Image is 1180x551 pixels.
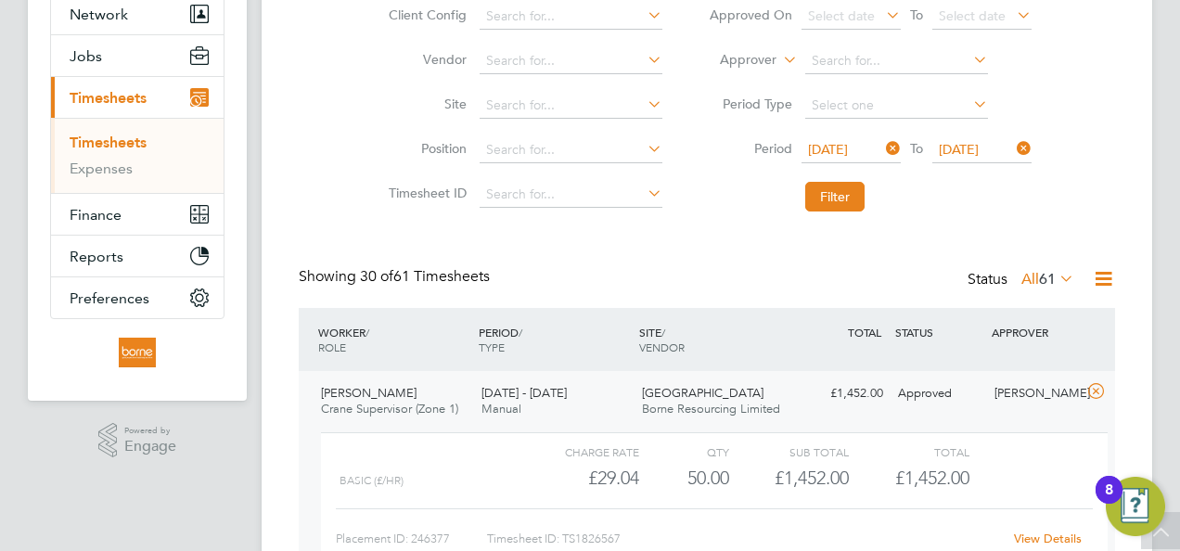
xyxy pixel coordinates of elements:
[51,194,224,235] button: Finance
[383,140,467,157] label: Position
[124,423,176,439] span: Powered by
[70,289,149,307] span: Preferences
[709,6,792,23] label: Approved On
[849,441,968,463] div: Total
[895,467,969,489] span: £1,452.00
[939,7,1006,24] span: Select date
[642,401,780,416] span: Borne Resourcing Limited
[51,277,224,318] button: Preferences
[70,134,147,151] a: Timesheets
[904,136,929,160] span: To
[805,93,988,119] input: Select one
[51,236,224,276] button: Reports
[729,441,849,463] div: Sub Total
[987,315,1084,349] div: APPROVER
[729,463,849,493] div: £1,452.00
[480,48,662,74] input: Search for...
[661,325,665,340] span: /
[119,338,155,367] img: borneltd-logo-retina.png
[70,206,122,224] span: Finance
[383,51,467,68] label: Vendor
[360,267,393,286] span: 30 of
[479,340,505,354] span: TYPE
[1106,477,1165,536] button: Open Resource Center, 8 new notifications
[481,385,567,401] span: [DATE] - [DATE]
[124,439,176,455] span: Engage
[808,141,848,158] span: [DATE]
[481,401,521,416] span: Manual
[340,474,404,487] span: Basic (£/HR)
[1039,270,1056,288] span: 61
[891,315,987,349] div: STATUS
[519,463,639,493] div: £29.04
[642,385,763,401] span: [GEOGRAPHIC_DATA]
[474,315,635,364] div: PERIOD
[50,338,224,367] a: Go to home page
[709,140,792,157] label: Period
[794,378,891,409] div: £1,452.00
[635,315,795,364] div: SITE
[383,96,467,112] label: Site
[321,385,417,401] span: [PERSON_NAME]
[70,47,102,65] span: Jobs
[480,93,662,119] input: Search for...
[51,118,224,193] div: Timesheets
[51,77,224,118] button: Timesheets
[366,325,369,340] span: /
[805,48,988,74] input: Search for...
[480,4,662,30] input: Search for...
[639,441,729,463] div: QTY
[360,267,490,286] span: 61 Timesheets
[519,325,522,340] span: /
[70,6,128,23] span: Network
[480,137,662,163] input: Search for...
[1021,270,1074,288] label: All
[70,160,133,177] a: Expenses
[1014,531,1082,546] a: View Details
[51,35,224,76] button: Jobs
[709,96,792,112] label: Period Type
[639,463,729,493] div: 50.00
[805,182,865,211] button: Filter
[848,325,881,340] span: TOTAL
[299,267,494,287] div: Showing
[987,378,1084,409] div: [PERSON_NAME]
[1105,490,1113,514] div: 8
[383,6,467,23] label: Client Config
[904,3,929,27] span: To
[98,423,177,458] a: Powered byEngage
[321,401,458,416] span: Crane Supervisor (Zone 1)
[70,89,147,107] span: Timesheets
[939,141,979,158] span: [DATE]
[639,340,685,354] span: VENDOR
[314,315,474,364] div: WORKER
[519,441,639,463] div: Charge rate
[693,51,776,70] label: Approver
[383,185,467,201] label: Timesheet ID
[891,378,987,409] div: Approved
[318,340,346,354] span: ROLE
[968,267,1078,293] div: Status
[70,248,123,265] span: Reports
[480,182,662,208] input: Search for...
[808,7,875,24] span: Select date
